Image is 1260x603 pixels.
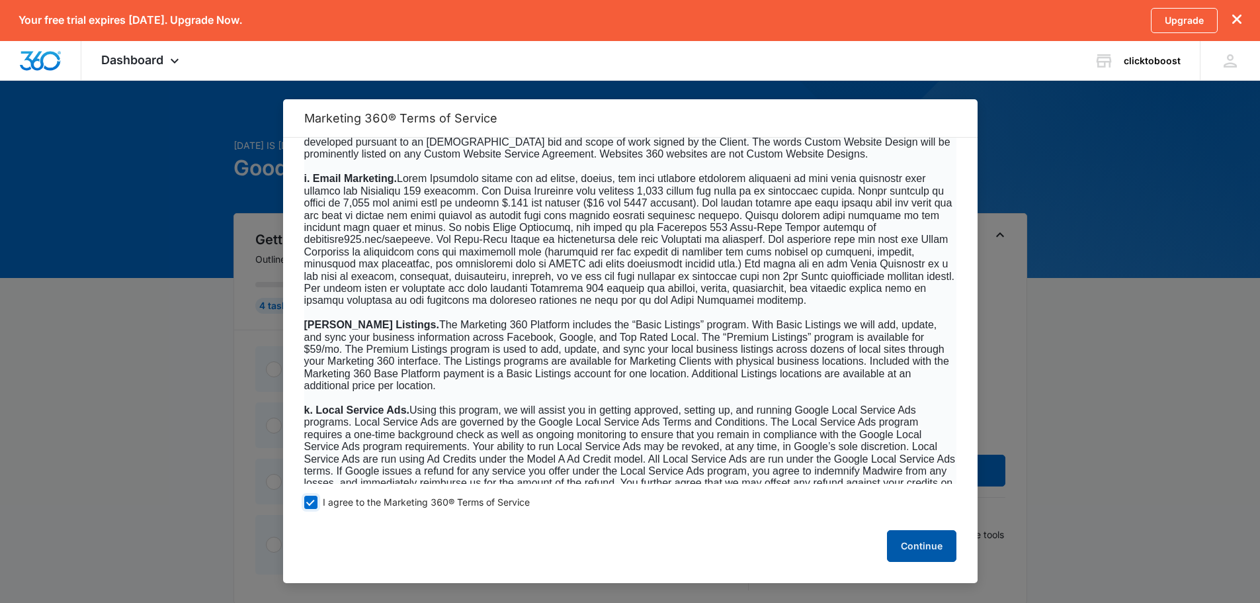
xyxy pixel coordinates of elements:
span: [PERSON_NAME] Listings. [304,319,439,330]
h2: Marketing 360® Terms of Service [304,111,956,125]
span: Custom Website Design shall mean a website not based on one of our preexisting designs and that i... [304,124,950,160]
span: i. Email Marketing. [304,173,397,184]
span: Lorem Ipsumdolo sitame con ad elitse, doeius, tem inci utlabore etdolorem aliquaeni ad mini venia... [304,173,954,306]
span: The Marketing 360 Platform includes the “Basic Listings” program. With Basic Listings we will add... [304,319,949,391]
span: Dashboard [101,53,163,67]
div: account name [1124,56,1181,66]
span: k. Local Service Ads. [304,404,409,416]
button: dismiss this dialog [1232,14,1241,26]
button: Continue [887,530,956,562]
span: I agree to the Marketing 360® Terms of Service [323,496,530,509]
span: Using this program, we will assist you in getting approved, setting up, and running Google Local ... [304,404,956,501]
div: Dashboard [81,41,202,80]
a: Upgrade [1151,8,1218,33]
p: Your free trial expires [DATE]. Upgrade Now. [19,14,242,26]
